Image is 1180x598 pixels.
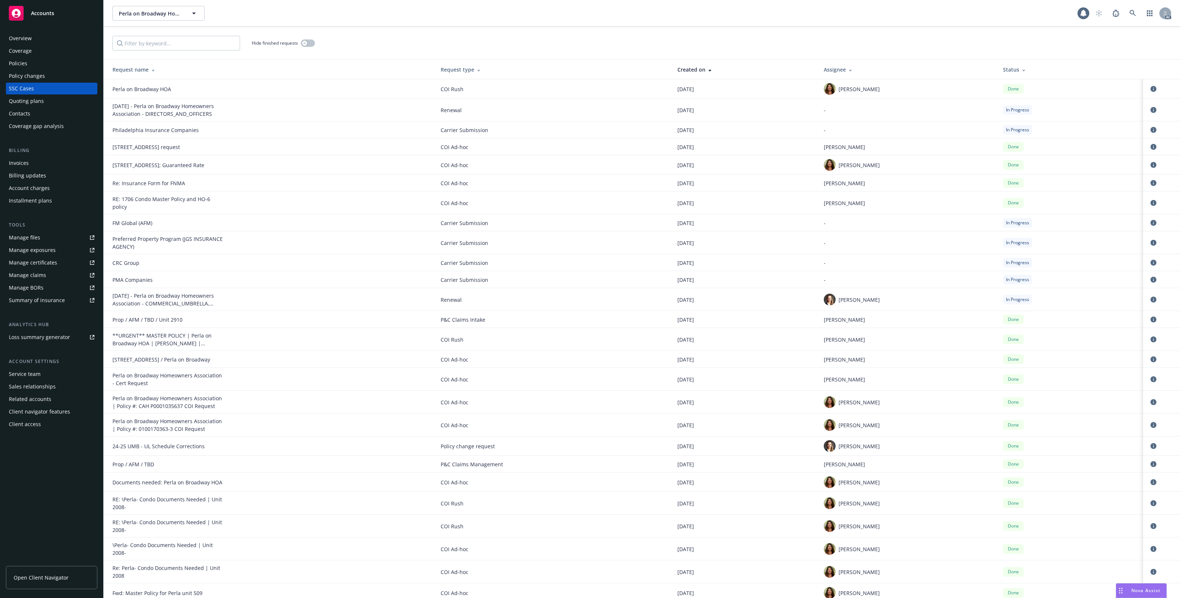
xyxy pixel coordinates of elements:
button: Perla on Broadway Homeowners Association [112,6,205,21]
a: Loss summary generator [6,331,97,343]
span: Done [1006,144,1021,150]
span: Renewal [441,106,666,114]
span: COI Ad-hoc [441,199,666,207]
a: circleInformation [1149,398,1158,407]
span: [DATE] [677,356,694,363]
img: photo [824,159,836,171]
a: circleInformation [1149,478,1158,487]
img: photo [824,440,836,452]
div: - [824,106,991,114]
img: photo [824,476,836,488]
a: Accounts [6,3,97,24]
div: Documents needed: Perla on Broadway HOA [112,478,223,486]
span: Perla on Broadway Homeowners Association [119,10,183,17]
div: Billing [6,147,97,154]
a: Manage certificates [6,257,97,269]
span: [DATE] [677,336,694,343]
div: Tools [6,221,97,229]
img: photo [824,520,836,532]
span: Done [1006,336,1021,343]
span: [PERSON_NAME] [824,316,865,324]
a: circleInformation [1149,106,1158,114]
a: circleInformation [1149,522,1158,530]
span: COI Rush [441,85,666,93]
span: [PERSON_NAME] [839,478,880,486]
a: Manage BORs [6,282,97,294]
a: Start snowing [1091,6,1106,21]
img: photo [824,294,836,305]
a: circleInformation [1149,355,1158,364]
span: COI Ad-hoc [441,421,666,429]
div: Billing updates [9,170,46,182]
div: Account charges [9,182,50,194]
a: Overview [6,32,97,44]
span: [DATE] [677,296,694,304]
div: Status [1003,66,1137,73]
a: Invoices [6,157,97,169]
a: circleInformation [1149,218,1158,227]
span: [DATE] [677,199,694,207]
span: [PERSON_NAME] [839,398,880,406]
a: Service team [6,368,97,380]
div: 10/01/25 - Perla on Broadway Homeowners Association - COMMERCIAL_UMBRELLA, COMMERCIAL_PROPERTY, G... [112,292,223,307]
span: [DATE] [677,545,694,553]
a: Coverage gap analysis [6,120,97,132]
div: - [824,259,991,267]
span: COI Ad-hoc [441,376,666,383]
img: photo [824,396,836,408]
span: COI Ad-hoc [441,568,666,576]
span: Carrier Submission [441,259,666,267]
div: Perla on Broadway Homeowners Association - Cert Request [112,371,223,387]
span: Accounts [31,10,54,16]
span: [PERSON_NAME] [839,500,880,507]
span: Open Client Navigator [14,574,69,581]
span: Nova Assist [1131,587,1160,594]
span: [DATE] [677,589,694,597]
a: circleInformation [1149,442,1158,450]
div: Manage files [9,232,40,243]
img: photo [824,83,836,95]
span: [PERSON_NAME] [824,179,865,187]
span: [PERSON_NAME] [839,85,880,93]
span: [PERSON_NAME] [824,143,865,151]
div: 400 S Broadway, Unit 2410, Los Angeles, CA 90013 / Perla on Broadway [112,356,223,363]
a: Client navigator features [6,406,97,418]
span: Done [1006,479,1021,485]
span: [DATE] [677,478,694,486]
span: [PERSON_NAME] [824,356,865,363]
a: Manage exposures [6,244,97,256]
div: Re: Insurance Form for FNMA [112,179,223,187]
a: Switch app [1142,6,1157,21]
span: COI Ad-hoc [441,545,666,553]
span: [PERSON_NAME] [824,376,865,383]
span: [PERSON_NAME] [824,199,865,207]
a: circleInformation [1149,125,1158,134]
a: circleInformation [1149,198,1158,207]
div: Perla on Broadway Homeowners Association | Policy #: 0100170363-3 COI Request [112,417,223,433]
span: [PERSON_NAME] [839,545,880,553]
span: [PERSON_NAME] [824,460,865,468]
div: RE: \Perla- Condo Documents Needed | Unit 2008- [112,518,223,534]
span: COI Ad-hoc [441,179,666,187]
a: circleInformation [1149,421,1158,429]
div: 24-25 UMB - UL Schedule Corrections [112,442,223,450]
span: Done [1006,376,1021,383]
a: Installment plans [6,195,97,207]
a: circleInformation [1149,499,1158,508]
a: Summary of insurance [6,294,97,306]
div: RE: 1706 Condo Master Policy and HO-6 policy [112,195,223,211]
span: In Progress [1006,239,1029,246]
span: [DATE] [677,398,694,406]
a: Client access [6,418,97,430]
a: circleInformation [1149,545,1158,553]
a: Report a Bug [1108,6,1123,21]
span: COI Ad-hoc [441,398,666,406]
img: photo [824,543,836,555]
span: [DATE] [677,143,694,151]
a: circleInformation [1149,460,1158,469]
div: Client navigator features [9,406,70,418]
span: Done [1006,316,1021,323]
div: Invoices [9,157,29,169]
div: Overview [9,32,32,44]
